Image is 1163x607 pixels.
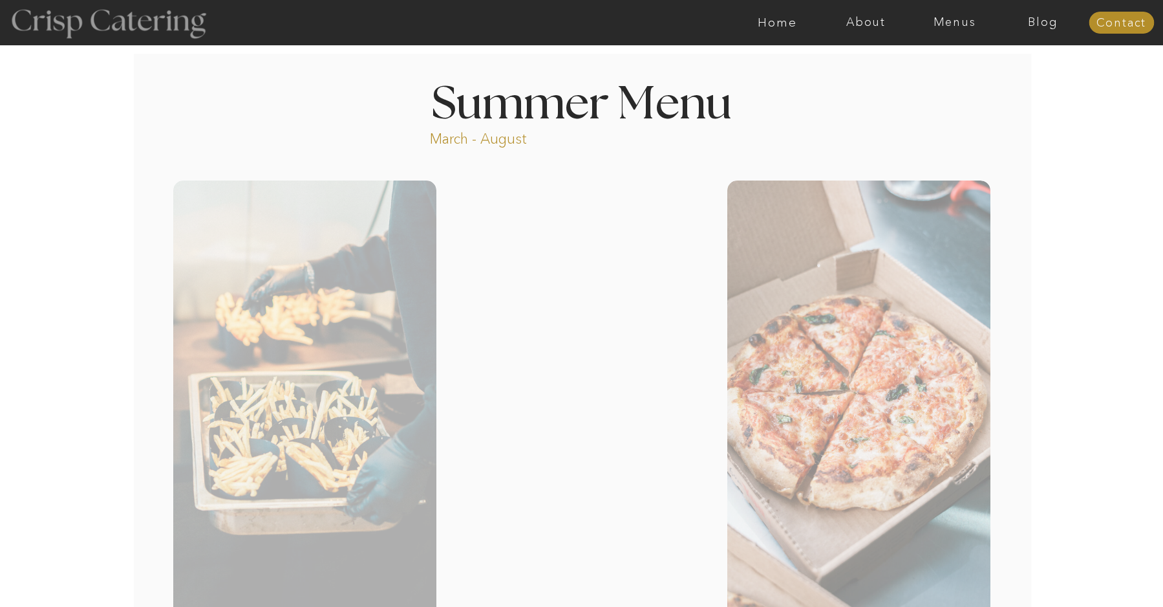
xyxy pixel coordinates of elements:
[822,16,910,29] a: About
[999,16,1087,29] a: Blog
[402,82,762,120] h1: Summer Menu
[1089,17,1154,30] a: Contact
[430,129,608,144] p: March - August
[733,16,822,29] a: Home
[910,16,999,29] a: Menus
